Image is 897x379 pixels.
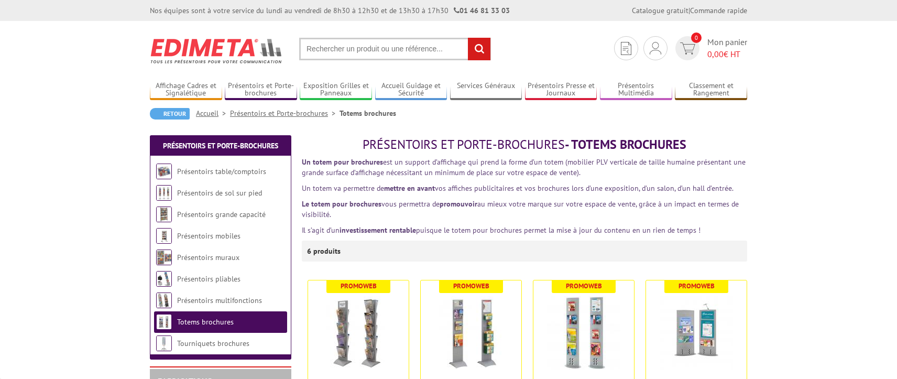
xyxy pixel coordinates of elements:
[322,296,395,370] img: Totem Présentoir brochures Info-Displays® 8 ou 10 cases A4
[156,293,172,308] img: Présentoirs multifonctions
[150,108,190,120] a: Retour
[156,185,172,201] img: Présentoirs de sol sur pied
[156,314,172,330] img: Totems brochures
[302,157,383,167] strong: Un totem pour brochures
[156,164,172,179] img: Présentoirs table/comptoirs
[375,81,447,99] a: Accueil Guidage et Sécurité
[150,5,510,16] div: Nos équipes sont à votre service du lundi au vendredi de 8h30 à 12h30 et de 13h30 à 17h30
[177,210,266,219] a: Présentoirs grande capacité
[341,281,377,290] b: Promoweb
[454,6,510,15] strong: 01 46 81 33 03
[363,136,565,153] span: Présentoirs et Porte-brochures
[150,31,283,70] img: Edimeta
[156,207,172,222] img: Présentoirs grande capacité
[660,296,733,370] img: Totems publicitaires et d'exposition, multifonctions et personnalisables H167 X L50 CM
[163,141,278,150] a: Présentoirs et Porte-brochures
[707,48,747,60] span: € HT
[302,199,381,209] strong: Le totem pour brochures
[691,33,702,43] span: 0
[468,38,490,60] input: rechercher
[299,38,491,60] input: Rechercher un produit ou une référence...
[632,6,688,15] a: Catalogue gratuit
[302,157,746,177] span: est un support d’affichage qui prend la forme d’un totem (mobilier PLV verticale de taille humain...
[525,81,597,99] a: Présentoirs Presse et Journaux
[675,81,747,99] a: Classement et Rangement
[566,281,602,290] b: Promoweb
[547,296,620,370] img: Totems publicitaires et d'exposition, multifonctions et personnalisables H165 X L31 CM
[156,335,172,351] img: Tourniquets brochures
[177,274,240,284] a: Présentoirs pliables
[450,81,522,99] a: Services Généraux
[302,183,734,193] span: Un totem va permettre de vos affiches publicitaires et vos brochures lors d’une exposition, d’un ...
[673,36,747,60] a: devis rapide 0 Mon panier 0,00€ HT
[340,225,416,235] strong: investissement rentable
[440,199,477,209] strong: promouvoir
[225,81,297,99] a: Présentoirs et Porte-brochures
[384,183,435,193] strong: mettre en avant
[302,138,747,151] h1: - Totems brochures
[650,42,661,55] img: devis rapide
[434,296,508,370] img: Totem-Expo®
[340,108,396,118] li: Totems brochures
[707,49,724,59] span: 0,00
[302,225,701,235] font: Il s’agit d’un puisque le totem pour brochures permet la mise à jour du contenu en un rien de tem...
[621,42,631,55] img: devis rapide
[156,228,172,244] img: Présentoirs mobiles
[156,271,172,287] img: Présentoirs pliables
[632,5,747,16] div: |
[177,253,239,262] a: Présentoirs muraux
[177,188,262,198] a: Présentoirs de sol sur pied
[156,250,172,265] img: Présentoirs muraux
[177,317,234,327] a: Totems brochures
[177,339,249,348] a: Tourniquets brochures
[150,81,222,99] a: Affichage Cadres et Signalétique
[690,6,747,15] a: Commande rapide
[177,231,240,241] a: Présentoirs mobiles
[600,81,672,99] a: Présentoirs Multimédia
[679,281,715,290] b: Promoweb
[453,281,489,290] b: Promoweb
[177,296,262,305] a: Présentoirs multifonctions
[680,42,695,55] img: devis rapide
[196,109,230,118] a: Accueil
[707,36,747,60] span: Mon panier
[177,167,266,176] a: Présentoirs table/comptoirs
[230,109,340,118] a: Présentoirs et Porte-brochures
[302,199,739,219] span: vous permettra de au mieux votre marque sur votre espace de vente, grâce à un impact en termes de...
[307,241,346,262] p: 6 produits
[300,81,372,99] a: Exposition Grilles et Panneaux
